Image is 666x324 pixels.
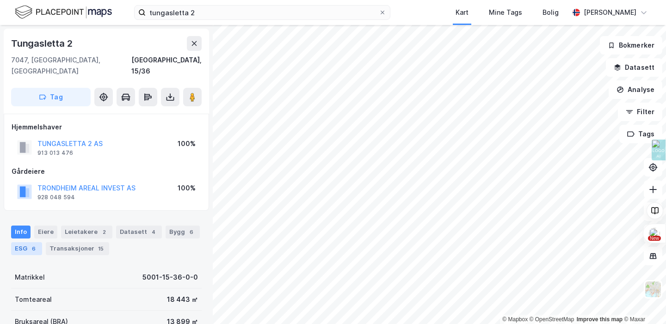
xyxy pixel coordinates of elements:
div: Info [11,226,31,238]
button: Bokmerker [600,36,662,55]
button: Filter [618,103,662,121]
iframe: Chat Widget [620,280,666,324]
div: 5001-15-36-0-0 [142,272,198,283]
div: 6 [187,227,196,237]
div: Datasett [116,226,162,238]
button: Tags [619,125,662,143]
input: Søk på adresse, matrikkel, gårdeiere, leietakere eller personer [146,6,379,19]
div: 15 [96,244,105,253]
div: Kart [456,7,469,18]
img: logo.f888ab2527a4732fd821a326f86c7f29.svg [15,4,112,20]
div: Mine Tags [489,7,522,18]
div: Gårdeiere [12,166,201,177]
div: 928 048 594 [37,194,75,201]
div: 6 [29,244,38,253]
button: Datasett [606,58,662,77]
div: Tomteareal [15,294,52,305]
div: Bolig [543,7,559,18]
div: ESG [11,242,42,255]
div: Hjemmelshaver [12,122,201,133]
div: 4 [149,227,158,237]
div: Tungasletta 2 [11,36,74,51]
div: Transaksjoner [46,242,109,255]
div: 100% [178,183,196,194]
div: [PERSON_NAME] [584,7,636,18]
div: [GEOGRAPHIC_DATA], 15/36 [131,55,202,77]
button: Analyse [609,80,662,99]
div: Leietakere [61,226,112,238]
div: Matrikkel [15,272,45,283]
div: Bygg [166,226,200,238]
div: 7047, [GEOGRAPHIC_DATA], [GEOGRAPHIC_DATA] [11,55,131,77]
div: Kontrollprogram for chat [620,280,666,324]
button: Tag [11,88,91,106]
a: Mapbox [502,316,528,323]
a: OpenStreetMap [530,316,574,323]
div: 18 443 ㎡ [167,294,198,305]
div: 2 [99,227,109,237]
div: 100% [178,138,196,149]
div: Eiere [34,226,57,238]
div: 913 013 476 [37,149,73,157]
a: Improve this map [577,316,623,323]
